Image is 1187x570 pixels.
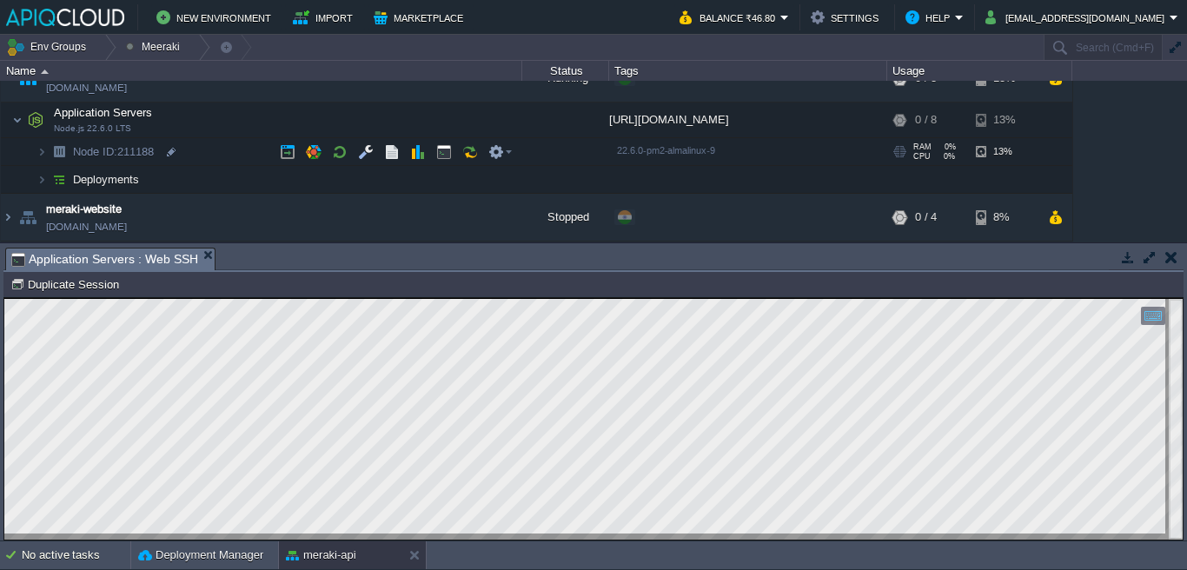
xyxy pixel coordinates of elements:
[985,7,1170,28] button: [EMAIL_ADDRESS][DOMAIN_NAME]
[16,195,40,242] img: AMDAwAAAACH5BAEAAAAALAAAAAABAAEAAAICRAEAOw==
[46,80,127,97] a: [DOMAIN_NAME]
[36,167,47,194] img: AMDAwAAAACH5BAEAAAAALAAAAAABAAEAAAICRAEAOw==
[22,541,130,569] div: No active tasks
[522,195,609,242] div: Stopped
[52,106,155,121] span: Application Servers
[6,9,124,26] img: APIQCloud
[6,35,92,59] button: Env Groups
[913,143,932,152] span: RAM
[976,195,1032,242] div: 8%
[938,153,955,162] span: 0%
[976,103,1032,138] div: 13%
[138,547,263,564] button: Deployment Manager
[71,173,142,188] a: Deployments
[46,202,122,219] a: meraki-website
[938,143,956,152] span: 0%
[52,107,155,120] a: Application ServersNode.js 22.6.0 LTS
[286,547,356,564] button: meraki-api
[11,249,198,270] span: Application Servers : Web SSH
[47,167,71,194] img: AMDAwAAAACH5BAEAAAAALAAAAAABAAEAAAICRAEAOw==
[976,139,1032,166] div: 13%
[888,61,1071,81] div: Usage
[71,145,156,160] span: 211188
[23,103,48,138] img: AMDAwAAAACH5BAEAAAAALAAAAAABAAEAAAICRAEAOw==
[41,70,49,74] img: AMDAwAAAACH5BAEAAAAALAAAAAABAAEAAAICRAEAOw==
[680,7,780,28] button: Balance ₹46.80
[47,139,71,166] img: AMDAwAAAACH5BAEAAAAALAAAAAABAAEAAAICRAEAOw==
[609,103,887,138] div: [URL][DOMAIN_NAME]
[36,139,47,166] img: AMDAwAAAACH5BAEAAAAALAAAAAABAAEAAAICRAEAOw==
[905,7,955,28] button: Help
[46,219,127,236] a: [DOMAIN_NAME]
[374,7,468,28] button: Marketplace
[915,195,937,242] div: 0 / 4
[1,195,15,242] img: AMDAwAAAACH5BAEAAAAALAAAAAABAAEAAAICRAEAOw==
[610,61,886,81] div: Tags
[293,7,358,28] button: Import
[12,103,23,138] img: AMDAwAAAACH5BAEAAAAALAAAAAABAAEAAAICRAEAOw==
[126,35,186,59] button: Meeraki
[811,7,884,28] button: Settings
[913,153,931,162] span: CPU
[523,61,608,81] div: Status
[73,146,117,159] span: Node ID:
[617,146,715,156] span: 22.6.0-pm2-almalinux-9
[915,103,937,138] div: 0 / 8
[10,276,124,292] button: Duplicate Session
[54,124,131,135] span: Node.js 22.6.0 LTS
[156,7,276,28] button: New Environment
[71,145,156,160] a: Node ID:211188
[2,61,521,81] div: Name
